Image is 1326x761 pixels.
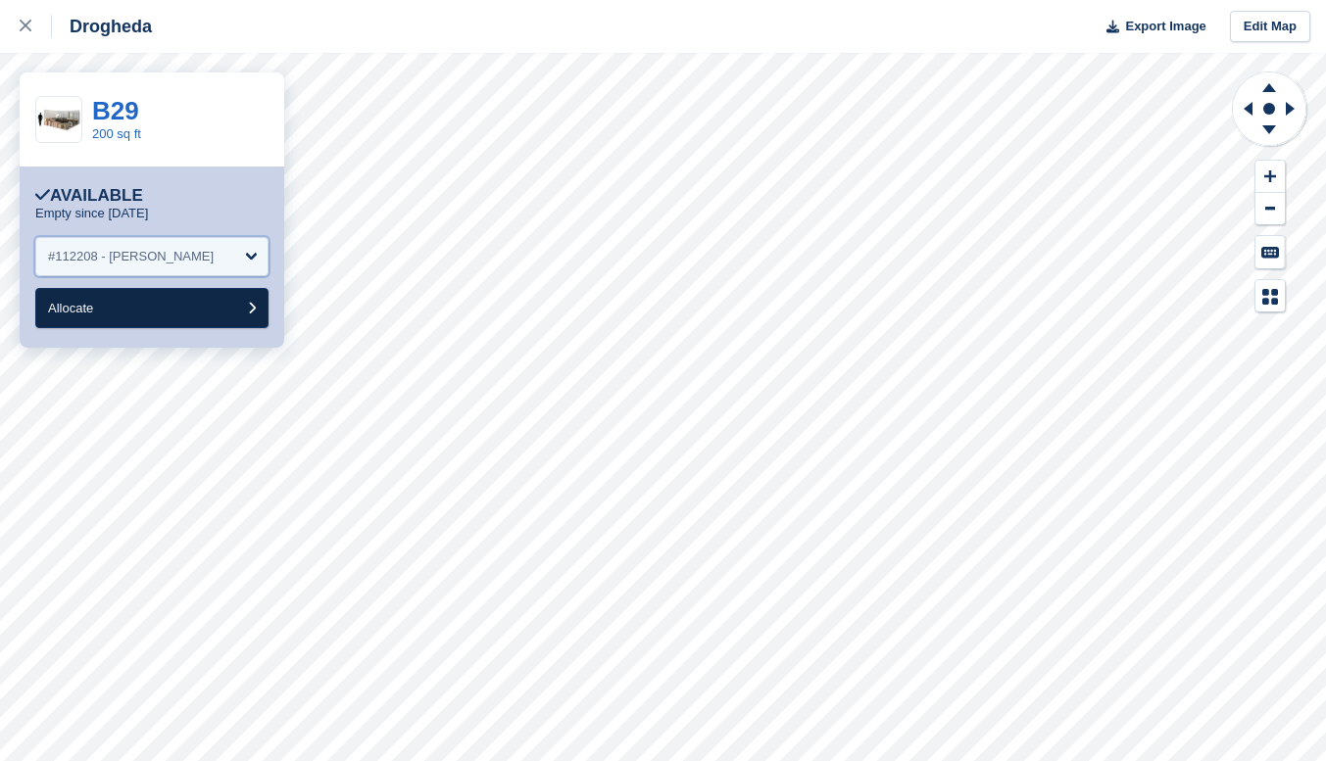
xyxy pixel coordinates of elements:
a: 200 sq ft [92,126,141,141]
span: Export Image [1125,17,1205,36]
img: 200-sqft-unit%20(4).jpg [36,103,81,137]
a: Edit Map [1230,11,1310,43]
p: Empty since [DATE] [35,206,148,221]
button: Export Image [1095,11,1206,43]
button: Zoom Out [1255,193,1285,225]
button: Zoom In [1255,161,1285,193]
div: Available [35,186,143,206]
span: Allocate [48,301,93,315]
button: Map Legend [1255,280,1285,312]
a: B29 [92,96,139,125]
button: Allocate [35,288,269,328]
div: #112208 - [PERSON_NAME] [48,247,214,266]
div: Drogheda [52,15,152,38]
button: Keyboard Shortcuts [1255,236,1285,268]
